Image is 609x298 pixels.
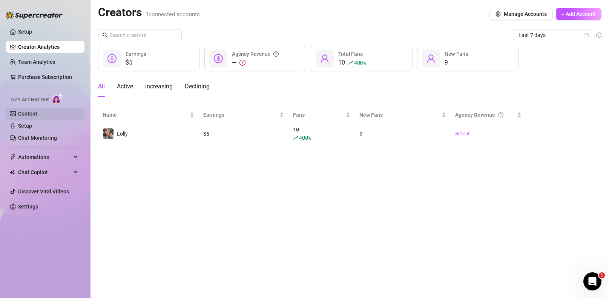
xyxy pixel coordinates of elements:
[293,135,298,141] span: rise
[18,59,55,65] a: Team Analytics
[489,8,553,20] button: Manage Accounts
[273,50,279,58] span: question-circle
[18,41,78,53] a: Creator Analytics
[146,11,200,18] span: 1 connected accounts
[18,135,57,141] a: Chat Monitoring
[359,111,440,119] span: New Fans
[495,11,501,17] span: setting
[18,204,38,210] a: Settings
[232,50,279,58] div: Agency Revenue
[18,151,72,163] span: Automations
[98,82,105,91] div: All
[599,272,605,278] span: 1
[107,54,117,63] span: dollar-circle
[320,54,329,63] span: user
[338,58,366,67] div: 10
[98,5,200,20] h2: Creators
[18,188,69,195] a: Discover Viral Videos
[103,111,188,119] span: Name
[18,123,32,129] a: Setup
[338,51,363,57] span: Total Fans
[145,82,173,91] div: Increasing
[348,60,353,65] span: rise
[355,108,450,122] th: New Fans
[11,96,49,103] span: Izzy AI Chatter
[18,29,32,35] a: Setup
[126,51,146,57] span: Earnings
[18,111,37,117] a: Content
[232,58,279,67] div: —
[561,11,596,17] span: + Add Account
[126,58,146,67] div: $5
[518,29,589,41] span: Last 7 days
[504,11,547,17] span: Manage Accounts
[426,54,436,63] span: user
[117,82,133,91] div: Active
[52,93,63,104] img: AI Chatter
[584,33,589,37] span: calendar
[10,170,15,175] img: Chat Copilot
[18,166,72,178] span: Chat Copilot
[199,108,288,122] th: Earnings
[214,54,223,63] span: dollar-circle
[359,130,446,138] div: 9
[203,130,284,138] div: $ 5
[455,111,515,119] div: Agency Revenue
[117,131,128,137] span: Lolly
[556,8,601,20] button: + Add Account
[354,59,366,66] span: 400 %
[583,272,601,290] iframe: Intercom live chat
[109,31,171,39] input: Search creators
[596,32,601,38] span: info-circle
[239,60,245,66] span: exclamation-circle
[299,134,311,141] span: 400 %
[288,108,355,122] th: Fans
[103,32,108,38] span: search
[185,82,210,91] div: Declining
[455,130,522,137] a: Set cut
[10,154,16,160] span: thunderbolt
[6,11,63,19] img: logo-BBDzfeDw.svg
[18,74,72,80] a: Purchase Subscription
[293,125,350,142] div: 10
[103,128,114,139] img: Lolly
[445,51,468,57] span: New Fans
[293,111,344,119] span: Fans
[203,111,278,119] span: Earnings
[445,58,468,67] div: 9
[498,111,503,119] span: question-circle
[98,108,199,122] th: Name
